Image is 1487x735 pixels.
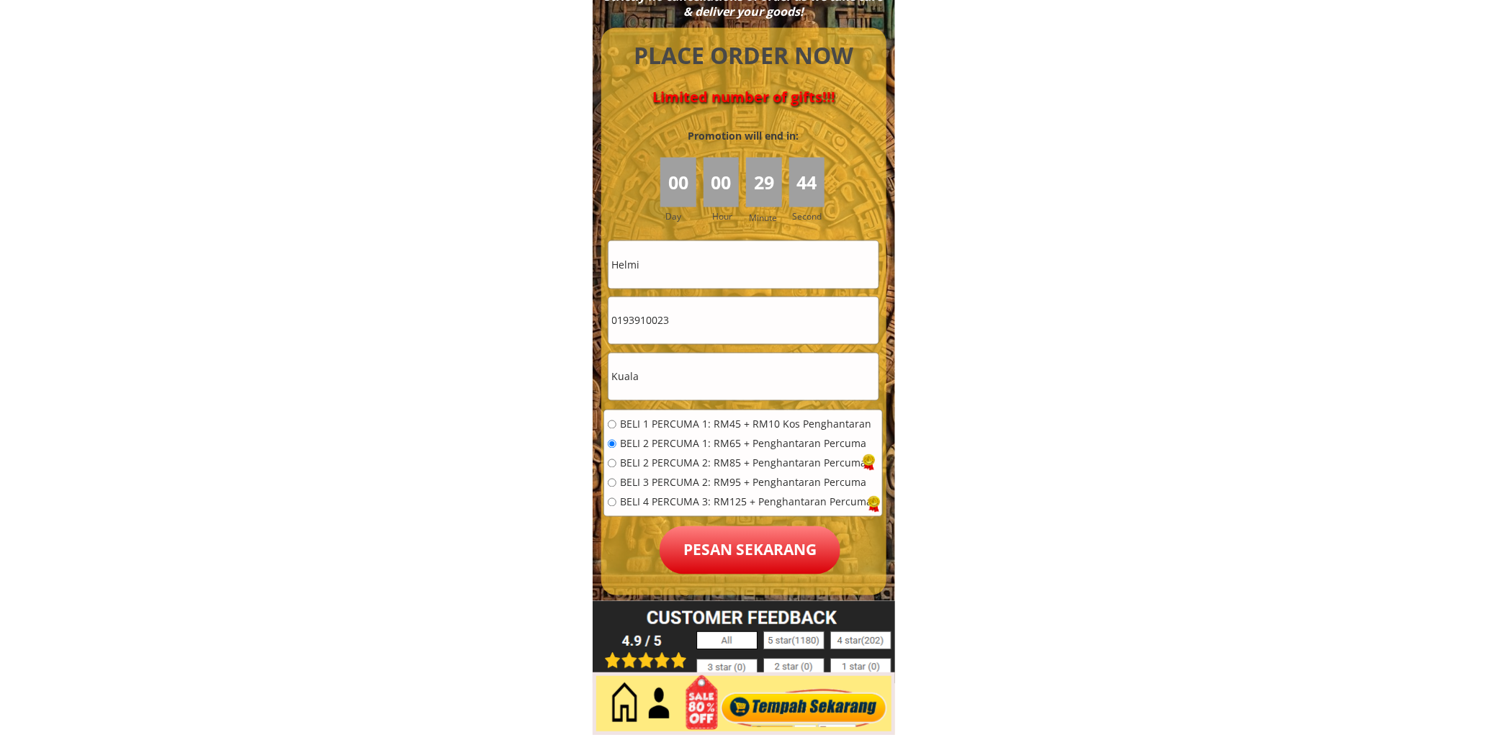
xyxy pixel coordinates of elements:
span: BELI 1 PERCUMA 1: RM45 + RM10 Kos Penghantaran [620,420,872,430]
h3: Hour [712,209,742,223]
input: Telefon [608,297,879,344]
input: Alamat [608,353,879,400]
span: BELI 4 PERCUMA 3: RM125 + Penghantaran Percuma [620,497,872,508]
h3: Promotion will end in: [662,128,825,144]
h4: PLACE ORDER NOW [618,40,870,72]
h3: Second [793,209,828,223]
input: Nama [608,241,879,288]
p: Pesan sekarang [660,526,840,574]
h4: Limited number of gifts!!! [618,89,870,106]
span: BELI 3 PERCUMA 2: RM95 + Penghantaran Percuma [620,478,872,488]
h3: Minute [749,211,781,225]
span: BELI 2 PERCUMA 2: RM85 + Penghantaran Percuma [620,459,872,469]
h3: Day [665,209,701,223]
span: BELI 2 PERCUMA 1: RM65 + Penghantaran Percuma [620,439,872,449]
